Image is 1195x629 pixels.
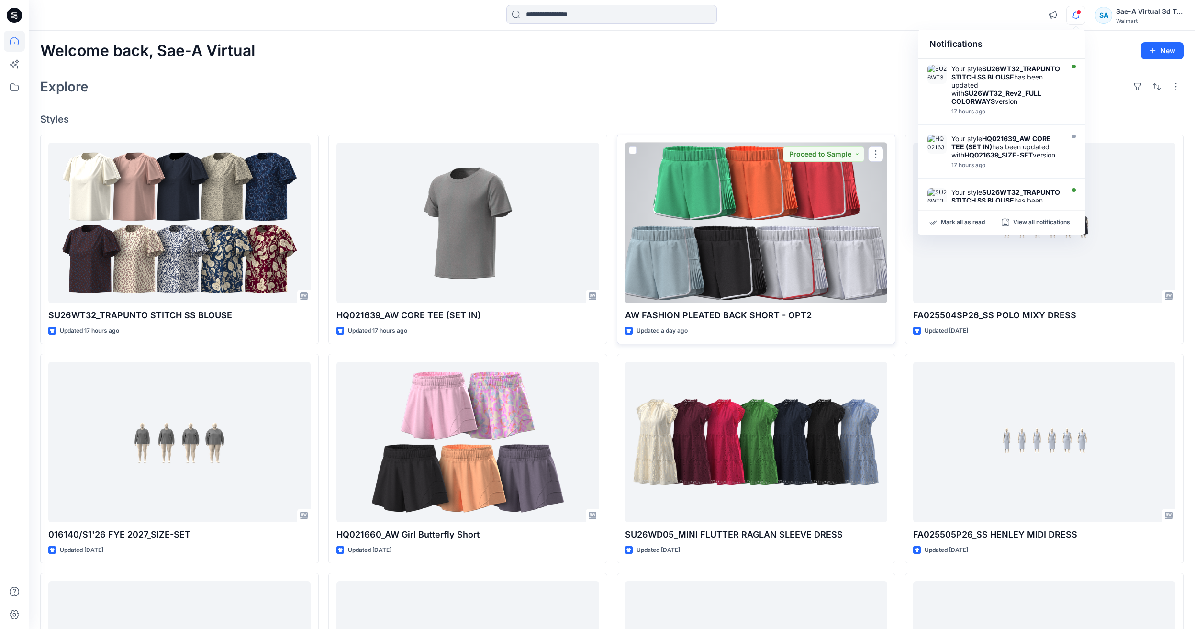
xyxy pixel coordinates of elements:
[951,188,1061,229] div: Your style has been updated with version
[48,309,311,322] p: SU26WT32_TRAPUNTO STITCH SS BLOUSE
[40,113,1184,125] h4: Styles
[925,545,968,555] p: Updated [DATE]
[964,151,1033,159] strong: HQ021639_SIZE-SET
[951,188,1060,204] strong: SU26WT32_TRAPUNTO STITCH SS BLOUSE
[60,326,119,336] p: Updated 17 hours ago
[913,528,1175,541] p: FA025505P26_SS HENLEY MIDI DRESS
[40,79,89,94] h2: Explore
[941,218,985,227] p: Mark all as read
[625,362,887,522] a: SU26WD05_MINI FLUTTER RAGLAN SLEEVE DRESS
[1141,42,1184,59] button: New
[913,309,1175,322] p: FA025504SP26_SS POLO MIXY DRESS
[336,309,599,322] p: HQ021639_AW CORE TEE (SET IN)
[348,545,391,555] p: Updated [DATE]
[348,326,407,336] p: Updated 17 hours ago
[1116,17,1183,24] div: Walmart
[951,135,1061,159] div: Your style has been updated with version
[48,143,311,303] a: SU26WT32_TRAPUNTO STITCH SS BLOUSE
[1116,6,1183,17] div: Sae-A Virtual 3d Team
[925,326,968,336] p: Updated [DATE]
[336,143,599,303] a: HQ021639_AW CORE TEE (SET IN)
[927,65,947,84] img: SU26WT32_Rev2_FULL COLORWAYS
[951,135,1051,151] strong: HQ021639_AW CORE TEE (SET IN)
[625,143,887,303] a: AW FASHION PLEATED BACK SHORT - OPT2
[927,188,947,207] img: SU26WT32_Rev2_SOFT SILVER
[637,326,688,336] p: Updated a day ago
[1095,7,1112,24] div: SA
[913,362,1175,522] a: FA025505P26_SS HENLEY MIDI DRESS
[951,65,1061,105] div: Your style has been updated with version
[40,42,255,60] h2: Welcome back, Sae-A Virtual
[918,30,1085,59] div: Notifications
[336,528,599,541] p: HQ021660_AW Girl Butterfly Short
[625,309,887,322] p: AW FASHION PLEATED BACK SHORT - OPT2
[60,545,103,555] p: Updated [DATE]
[913,143,1175,303] a: FA025504SP26_SS POLO MIXY DRESS
[927,135,947,154] img: HQ021639_SIZE-SET
[637,545,680,555] p: Updated [DATE]
[625,528,887,541] p: SU26WD05_MINI FLUTTER RAGLAN SLEEVE DRESS
[48,362,311,522] a: 016140/S1'26 FYE 2027_SIZE-SET
[951,108,1061,115] div: Thursday, August 14, 2025 11:28
[951,89,1041,105] strong: SU26WT32_Rev2_FULL COLORWAYS
[951,162,1061,168] div: Thursday, August 14, 2025 11:22
[1013,218,1070,227] p: View all notifications
[336,362,599,522] a: HQ021660_AW Girl Butterfly Short
[48,528,311,541] p: 016140/S1'26 FYE 2027_SIZE-SET
[951,65,1060,81] strong: SU26WT32_TRAPUNTO STITCH SS BLOUSE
